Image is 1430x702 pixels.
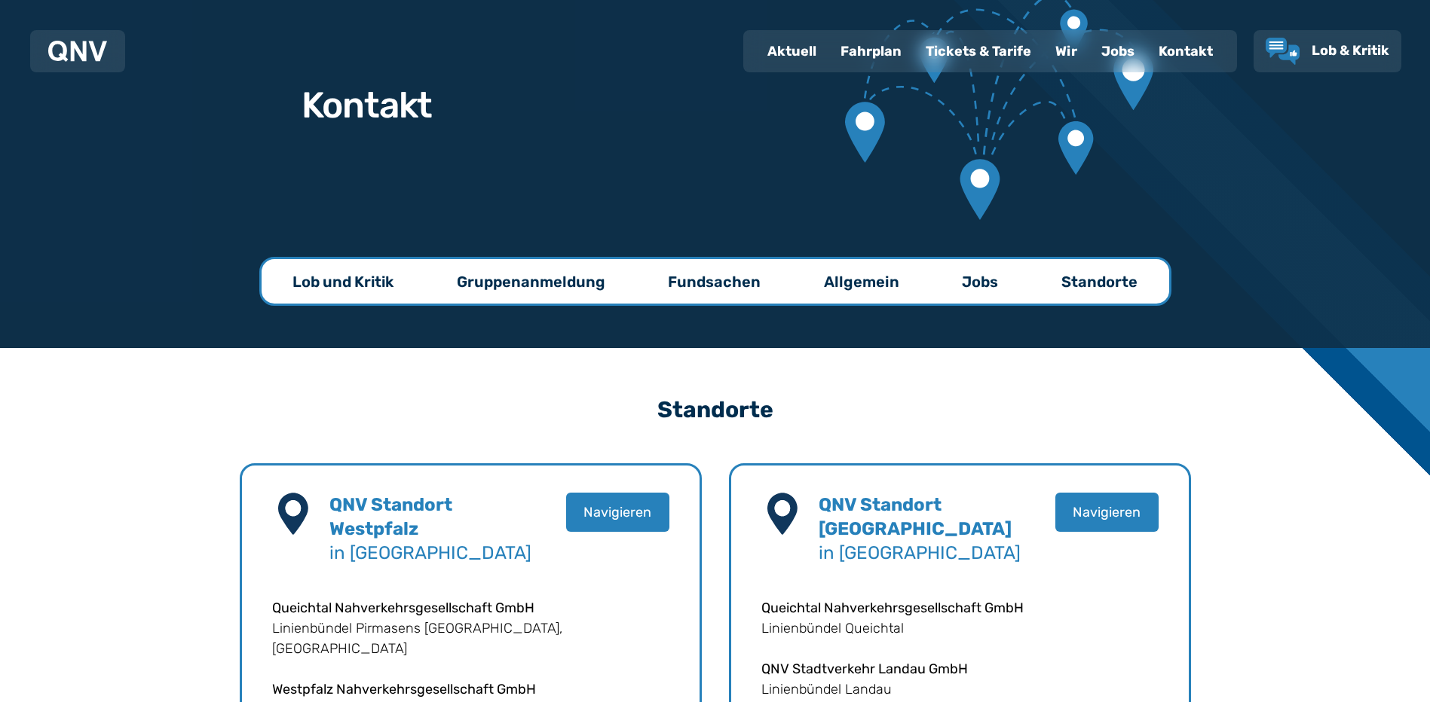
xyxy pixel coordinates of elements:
[1055,493,1159,532] button: Navigieren
[828,32,914,71] a: Fahrplan
[962,271,998,292] p: Jobs
[262,259,424,304] a: Lob und Kritik
[1043,32,1089,71] a: Wir
[819,493,1021,565] h4: in [GEOGRAPHIC_DATA]
[761,679,1159,700] p: Linienbündel Landau
[329,494,452,539] b: QNV Standort Westpfalz
[48,36,107,66] a: QNV Logo
[302,87,433,124] h1: Kontakt
[914,32,1043,71] a: Tickets & Tarife
[272,598,669,618] p: Queichtal Nahverkehrsgesellschaft GmbH
[668,271,761,292] p: Fundsachen
[427,259,635,304] a: Gruppenanmeldung
[457,271,605,292] p: Gruppenanmeldung
[819,494,1012,539] b: QNV Standort [GEOGRAPHIC_DATA]
[1061,271,1138,292] p: Standorte
[761,618,1159,639] p: Linienbündel Queichtal
[755,32,828,71] a: Aktuell
[1031,259,1168,304] a: Standorte
[1147,32,1225,71] a: Kontakt
[1089,32,1147,71] a: Jobs
[761,598,1159,618] p: Queichtal Nahverkehrsgesellschaft GmbH
[638,259,791,304] a: Fundsachen
[1312,42,1389,59] span: Lob & Kritik
[932,259,1028,304] a: Jobs
[240,383,1191,436] h3: Standorte
[794,259,929,304] a: Allgemein
[292,271,393,292] p: Lob und Kritik
[761,659,1159,679] p: QNV Stadtverkehr Landau GmbH
[566,493,669,532] button: Navigieren
[48,41,107,62] img: QNV Logo
[1266,38,1389,65] a: Lob & Kritik
[272,679,669,700] p: Westpfalz Nahverkehrsgesellschaft GmbH
[824,271,899,292] p: Allgemein
[329,493,531,565] h4: in [GEOGRAPHIC_DATA]
[272,618,669,659] p: Linienbündel Pirmasens [GEOGRAPHIC_DATA], [GEOGRAPHIC_DATA]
